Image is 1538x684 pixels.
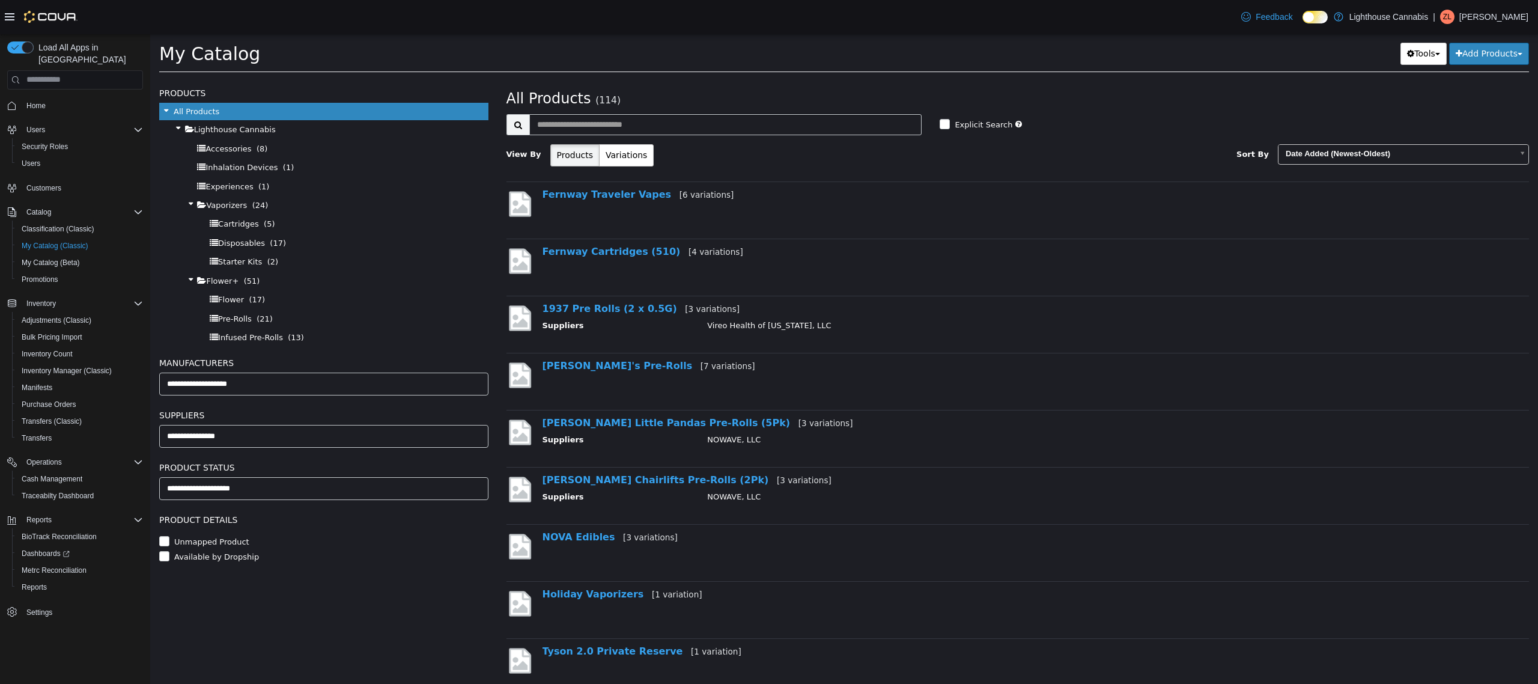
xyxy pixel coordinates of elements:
[22,400,76,409] span: Purchase Orders
[356,555,383,584] img: missing-image.png
[26,125,45,135] span: Users
[12,471,148,487] button: Cash Management
[12,346,148,362] button: Inventory Count
[94,242,110,251] span: (51)
[17,431,143,445] span: Transfers
[9,374,338,388] h5: Suppliers
[68,261,94,270] span: Flower
[356,115,391,124] span: View By
[22,605,57,620] a: Settings
[22,332,82,342] span: Bulk Pricing Import
[17,397,143,412] span: Purchase Orders
[356,155,383,185] img: missing-image.png
[17,347,143,361] span: Inventory Count
[17,580,143,594] span: Reports
[502,555,552,565] small: [1 variation]
[56,242,88,251] span: Flower+
[356,441,383,470] img: missing-image.png
[55,110,101,119] span: Accessories
[2,179,148,197] button: Customers
[17,563,143,578] span: Metrc Reconciliation
[12,487,148,504] button: Traceabilty Dashboard
[22,582,47,592] span: Reports
[9,52,338,66] h5: Products
[1302,11,1328,23] input: Dark Mode
[1433,10,1435,24] p: |
[22,513,143,527] span: Reports
[1459,10,1528,24] p: [PERSON_NAME]
[356,212,383,242] img: missing-image.png
[99,261,115,270] span: (17)
[17,431,56,445] a: Transfers
[356,326,383,356] img: missing-image.png
[2,204,148,221] button: Catalog
[392,154,584,166] a: Fernway Traveler Vapes[6 variations]
[22,123,143,137] span: Users
[17,255,85,270] a: My Catalog (Beta)
[17,563,91,578] a: Metrc Reconciliation
[17,330,87,344] a: Bulk Pricing Import
[22,566,87,575] span: Metrc Reconciliation
[2,295,148,312] button: Inventory
[473,498,527,508] small: [3 variations]
[1250,8,1296,31] button: Tools
[17,397,81,412] a: Purchase Orders
[22,549,70,558] span: Dashboards
[17,530,102,544] a: BioTrack Reconciliation
[133,129,144,138] span: (1)
[550,327,605,337] small: [7 variations]
[17,380,57,395] a: Manifests
[1440,10,1454,24] div: Zhi Liang
[9,9,110,30] span: My Catalog
[22,604,143,619] span: Settings
[392,286,549,301] th: Suppliers
[12,379,148,396] button: Manifests
[55,129,127,138] span: Inhalation Devices
[26,457,62,467] span: Operations
[17,347,78,361] a: Inventory Count
[1302,23,1303,24] span: Dark Mode
[22,455,143,469] span: Operations
[541,612,591,622] small: [1 variation]
[12,545,148,562] a: Dashboards
[392,400,549,415] th: Suppliers
[627,441,681,451] small: [3 variations]
[17,139,143,154] span: Security Roles
[356,269,383,299] img: missing-image.png
[535,270,589,279] small: [3 variations]
[12,528,148,545] button: BioTrack Reconciliation
[22,296,143,311] span: Inventory
[22,316,91,325] span: Adjustments (Classic)
[2,454,148,471] button: Operations
[68,204,115,213] span: Disposables
[1128,111,1363,129] span: Date Added (Newest-Oldest)
[9,322,338,336] h5: Manufacturers
[102,166,118,176] span: (24)
[22,241,88,251] span: My Catalog (Classic)
[17,546,143,561] span: Dashboards
[17,414,143,429] span: Transfers (Classic)
[34,41,143,66] span: Load All Apps in [GEOGRAPHIC_DATA]
[17,489,99,503] a: Traceabilty Dashboard
[56,166,97,176] span: Vaporizers
[17,313,143,328] span: Adjustments (Classic)
[17,239,143,253] span: My Catalog (Classic)
[392,383,703,394] a: [PERSON_NAME] Little Pandas Pre-Rolls (5Pk)[3 variations]
[106,110,117,119] span: (8)
[17,222,99,236] a: Classification (Classic)
[22,142,68,151] span: Security Roles
[17,156,45,171] a: Users
[648,384,703,394] small: [3 variations]
[22,224,94,234] span: Classification (Classic)
[17,255,143,270] span: My Catalog (Beta)
[22,366,112,376] span: Inventory Manager (Classic)
[17,546,74,561] a: Dashboards
[12,329,148,346] button: Bulk Pricing Import
[548,286,1328,301] td: Vireo Health of [US_STATE], LLC
[22,455,67,469] button: Operations
[9,478,338,493] h5: Product Details
[1349,10,1429,24] p: Lighthouse Cannabis
[106,280,123,289] span: (21)
[12,155,148,172] button: Users
[2,511,148,528] button: Reports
